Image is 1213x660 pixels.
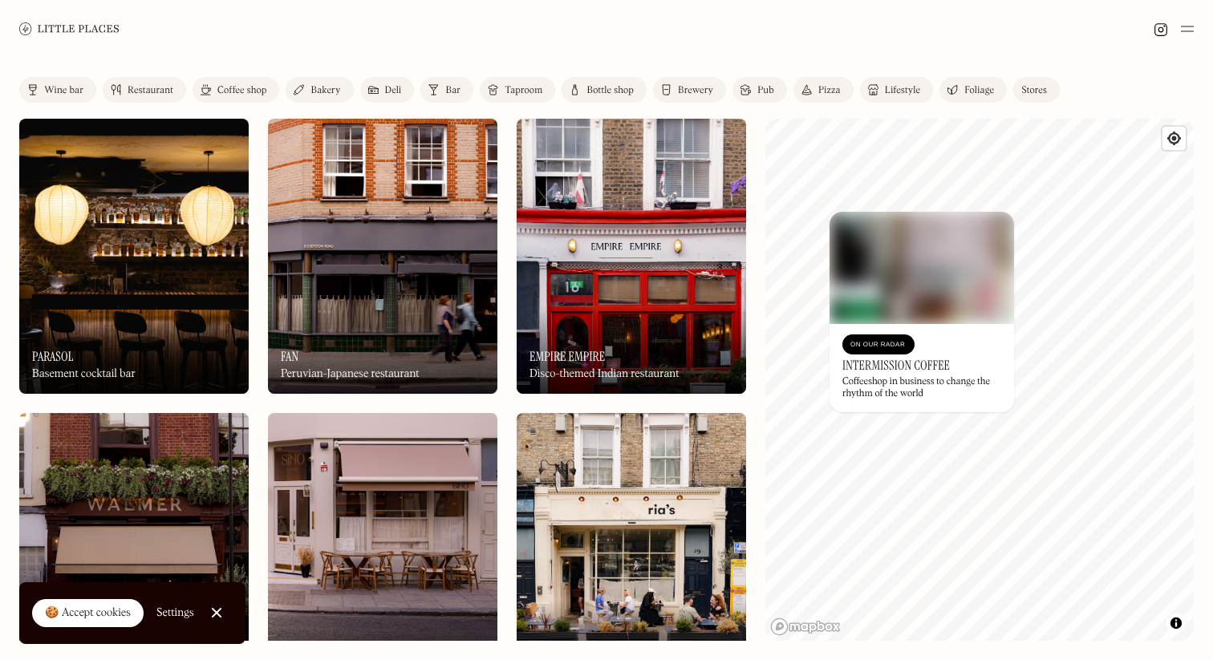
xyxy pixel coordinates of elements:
a: Stores [1013,77,1060,103]
a: Intermission CoffeeIntermission CoffeeOn Our RadarIntermission CoffeeCoffeeshop in business to ch... [830,212,1014,412]
img: Fan [268,119,497,394]
div: Coffeeshop in business to change the rhythm of the world [842,376,1001,399]
div: Coffee shop [217,86,266,95]
img: Empire Empire [517,119,746,394]
a: Pizza [793,77,854,103]
a: 🍪 Accept cookies [32,599,144,628]
h3: Empire Empire [529,349,605,364]
a: Brewery [653,77,726,103]
h3: Parasol [32,349,74,364]
div: Deli [385,86,402,95]
a: Close Cookie Popup [201,597,233,629]
div: Pizza [818,86,841,95]
img: Intermission Coffee [830,212,1014,324]
div: Close Cookie Popup [216,613,217,613]
div: Basement cocktail bar [32,367,136,381]
div: Lifestyle [885,86,920,95]
div: Settings [156,607,194,618]
div: Bar [445,86,460,95]
a: Empire EmpireEmpire EmpireEmpire EmpireDisco-themed Indian restaurant [517,119,746,394]
div: Bottle shop [586,86,634,95]
a: Lifestyle [860,77,933,103]
div: Stores [1021,86,1047,95]
img: Parasol [19,119,249,394]
div: Bakery [310,86,340,95]
button: Toggle attribution [1166,613,1186,633]
div: Disco-themed Indian restaurant [529,367,679,381]
button: Find my location [1162,127,1186,150]
a: Coffee shop [193,77,279,103]
h3: Fan [281,349,298,364]
canvas: Map [765,119,1194,641]
a: FanFanFanPeruvian-Japanese restaurant [268,119,497,394]
div: Brewery [678,86,713,95]
div: Foliage [964,86,994,95]
div: Peruvian-Japanese restaurant [281,367,420,381]
a: Deli [360,77,415,103]
a: Pub [732,77,787,103]
span: Toggle attribution [1171,614,1181,632]
a: Bottle shop [562,77,647,103]
a: Foliage [939,77,1007,103]
div: Wine bar [44,86,83,95]
div: Restaurant [128,86,173,95]
h3: Intermission Coffee [842,358,950,373]
a: Taproom [480,77,555,103]
a: Mapbox homepage [770,617,841,636]
div: Pub [757,86,774,95]
div: Taproom [505,86,542,95]
div: 🍪 Accept cookies [45,605,131,622]
a: Restaurant [103,77,186,103]
div: On Our Radar [850,337,907,353]
a: Bakery [286,77,353,103]
a: Settings [156,595,194,631]
a: Wine bar [19,77,96,103]
a: ParasolParasolParasolBasement cocktail bar [19,119,249,394]
a: Bar [420,77,473,103]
